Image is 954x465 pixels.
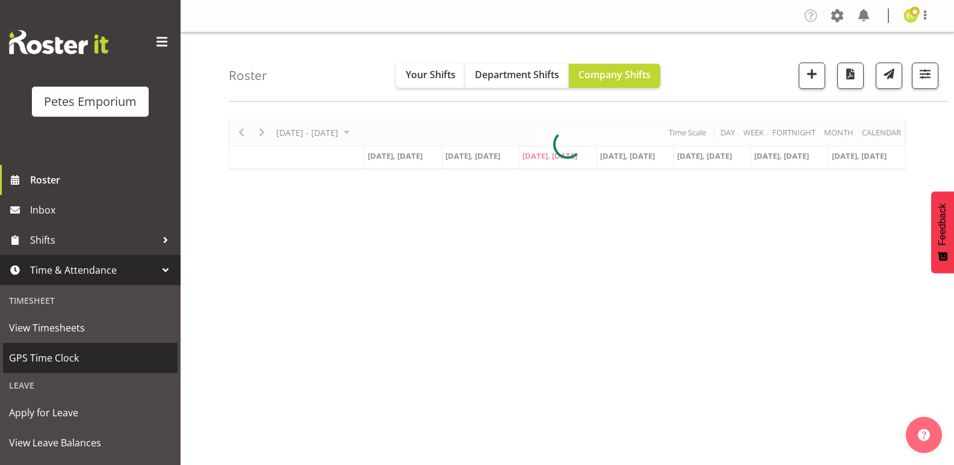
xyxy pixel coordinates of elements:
[937,203,948,245] span: Feedback
[30,171,175,189] span: Roster
[931,191,954,273] button: Feedback - Show survey
[3,428,178,458] a: View Leave Balances
[396,64,465,88] button: Your Shifts
[9,434,172,452] span: View Leave Balances
[903,8,918,23] img: emma-croft7499.jpg
[3,373,178,398] div: Leave
[3,313,178,343] a: View Timesheets
[569,64,660,88] button: Company Shifts
[9,319,172,337] span: View Timesheets
[3,288,178,313] div: Timesheet
[229,69,267,82] h4: Roster
[799,63,825,89] button: Add a new shift
[912,63,938,89] button: Filter Shifts
[9,349,172,367] span: GPS Time Clock
[3,398,178,428] a: Apply for Leave
[876,63,902,89] button: Send a list of all shifts for the selected filtered period to all rostered employees.
[918,429,930,441] img: help-xxl-2.png
[3,343,178,373] a: GPS Time Clock
[30,231,156,249] span: Shifts
[837,63,864,89] button: Download a PDF of the roster according to the set date range.
[44,93,137,111] div: Petes Emporium
[30,201,175,219] span: Inbox
[9,30,108,54] img: Rosterit website logo
[406,68,456,81] span: Your Shifts
[9,404,172,422] span: Apply for Leave
[465,64,569,88] button: Department Shifts
[30,261,156,279] span: Time & Attendance
[578,68,651,81] span: Company Shifts
[475,68,559,81] span: Department Shifts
